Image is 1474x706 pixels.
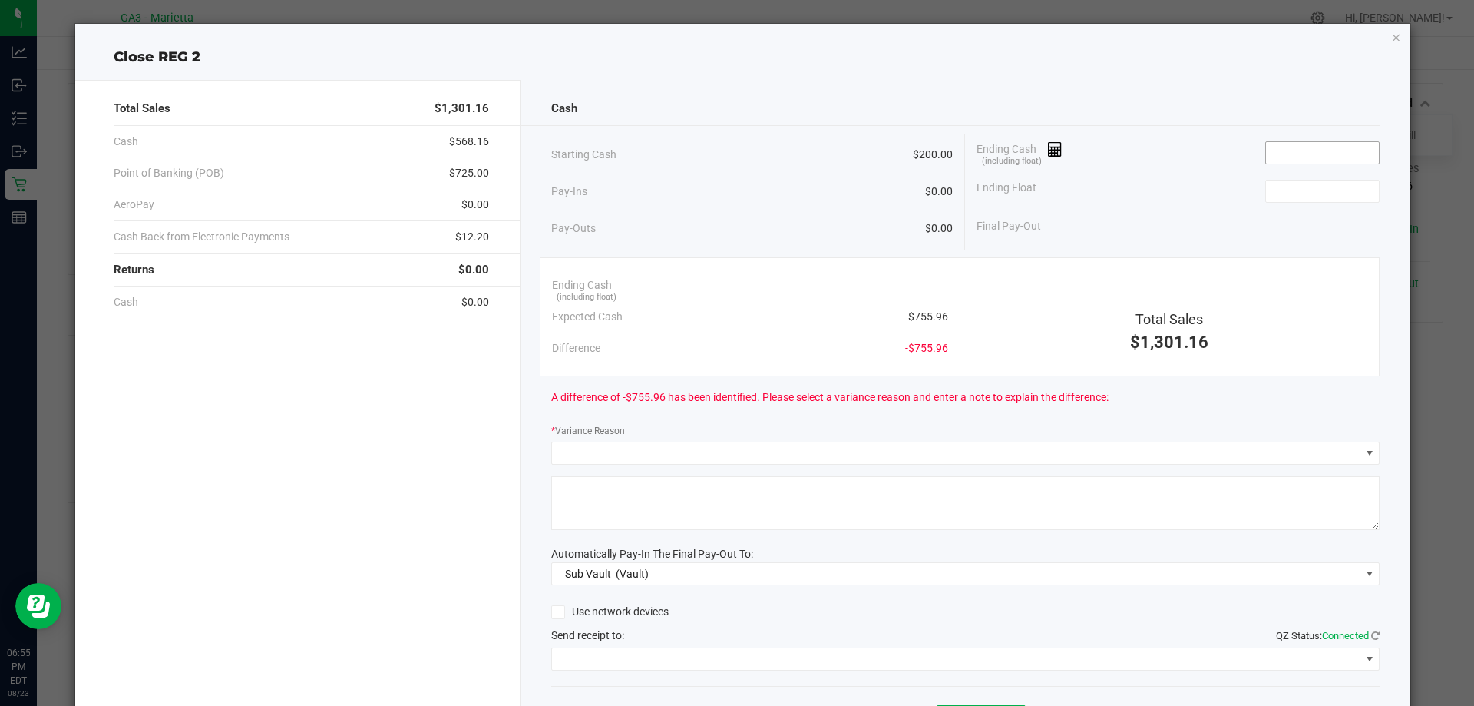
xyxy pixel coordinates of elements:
span: $0.00 [458,261,489,279]
div: Close REG 2 [75,47,1411,68]
span: Difference [552,340,600,356]
span: (including float) [557,291,616,304]
span: Connected [1322,630,1369,641]
span: QZ Status: [1276,630,1380,641]
span: $1,301.16 [1130,333,1208,352]
span: $755.96 [908,309,948,325]
div: Returns [114,254,489,287]
span: Total Sales [1135,311,1203,327]
span: Pay-Outs [551,220,596,237]
span: Final Pay-Out [977,218,1041,234]
span: A difference of -$755.96 has been identified. Please select a variance reason and enter a note to... [551,389,1109,406]
span: Send receipt to: [551,629,624,641]
span: Pay-Ins [551,184,587,200]
span: -$12.20 [452,229,489,245]
span: Ending Cash [552,277,612,293]
iframe: Resource center [15,583,61,629]
span: Ending Float [977,180,1036,203]
span: $1,301.16 [435,100,489,118]
span: (Vault) [616,568,649,580]
span: $0.00 [461,294,489,310]
span: -$755.96 [905,340,948,356]
span: Sub Vault [565,568,611,580]
span: $0.00 [461,197,489,213]
span: Ending Cash [977,141,1063,164]
span: $0.00 [925,184,953,200]
span: $0.00 [925,220,953,237]
span: $200.00 [913,147,953,163]
span: Total Sales [114,100,170,118]
span: Cash [551,100,577,118]
span: Automatically Pay-In The Final Pay-Out To: [551,548,753,560]
span: (including float) [982,155,1042,168]
span: Starting Cash [551,147,616,163]
span: Cash [114,134,138,150]
span: Cash [114,294,138,310]
span: Point of Banking (POB) [114,165,224,181]
label: Use network devices [551,604,669,620]
span: $725.00 [449,165,489,181]
span: $568.16 [449,134,489,150]
label: Variance Reason [551,424,625,438]
span: Expected Cash [552,309,623,325]
span: Cash Back from Electronic Payments [114,229,289,245]
span: AeroPay [114,197,154,213]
